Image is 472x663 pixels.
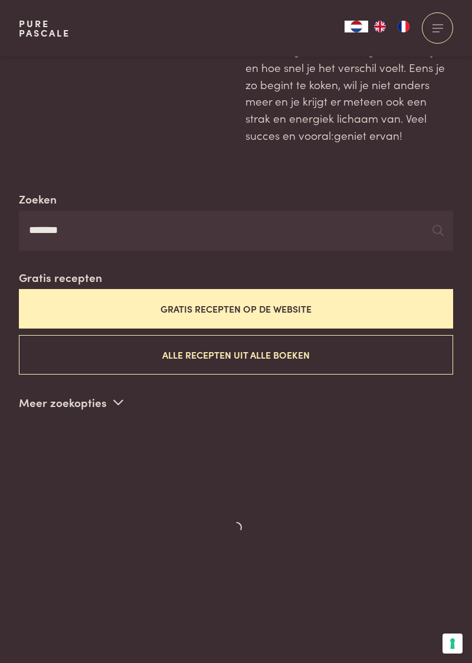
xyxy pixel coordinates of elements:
[19,19,70,38] a: PurePascale
[368,21,392,32] a: EN
[345,21,415,32] aside: Language selected: Nederlands
[19,269,102,286] label: Gratis recepten
[19,393,123,411] p: Meer zoekopties
[442,634,463,654] button: Uw voorkeuren voor toestemming voor trackingtechnologieën
[345,21,368,32] div: Language
[19,191,57,208] label: Zoeken
[392,21,415,32] a: FR
[19,335,453,375] button: Alle recepten uit alle boeken
[19,289,453,329] button: Gratis recepten op de website
[345,21,368,32] a: NL
[368,21,415,32] ul: Language list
